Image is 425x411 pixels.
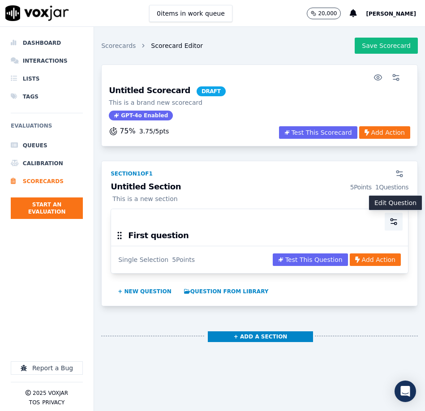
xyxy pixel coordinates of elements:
button: 0items in work queue [149,5,232,22]
div: 75 % [109,126,169,137]
a: Tags [11,88,83,106]
a: Interactions [11,52,83,70]
div: 5 Points [172,255,195,264]
button: Test This Question [273,253,348,266]
button: + Add a section [208,331,313,342]
button: Report a Bug [11,361,83,375]
h3: First question [128,231,189,240]
button: 20,000 [307,8,341,19]
h3: Untitled Section [111,183,408,192]
nav: breadcrumb [101,41,203,50]
img: voxjar logo [5,5,69,21]
span: [PERSON_NAME] [366,11,416,17]
button: Test This Scorecard [279,126,357,139]
a: Lists [11,70,83,88]
div: Single Selection [118,255,168,264]
button: [PERSON_NAME] [366,8,425,19]
button: TOS [29,399,40,406]
button: 75%3.75/5pts [109,126,169,137]
a: Scorecards [11,172,83,190]
a: Dashboard [11,34,83,52]
a: Queues [11,137,83,154]
h3: Untitled Scorecard [109,86,225,96]
div: Open Intercom Messenger [395,381,416,402]
button: Add Action [350,253,401,266]
p: This is a brand new scorecard [109,98,225,107]
button: Start an Evaluation [11,197,83,219]
a: Calibration [11,154,83,172]
button: Save Scorecard [355,38,418,54]
p: This is a new section [111,194,408,203]
button: 20,000 [307,8,350,19]
a: Scorecards [101,41,136,50]
button: Question from Library [180,284,272,299]
p: 2025 Voxjar [33,390,68,397]
span: Scorecard Editor [151,41,203,50]
h6: Evaluations [11,120,83,137]
div: Section 1 of 1 [111,170,153,177]
div: 5 Points [350,183,372,192]
p: 3.75 / 5 pts [139,127,169,136]
span: DRAFT [197,86,226,96]
button: + New question [114,284,175,299]
div: 1 Questions [375,183,408,192]
p: 20,000 [318,10,337,17]
button: Add Action [359,126,410,139]
button: Privacy [42,399,64,406]
p: Edit Question [374,198,416,207]
span: GPT-4o Enabled [109,111,173,120]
